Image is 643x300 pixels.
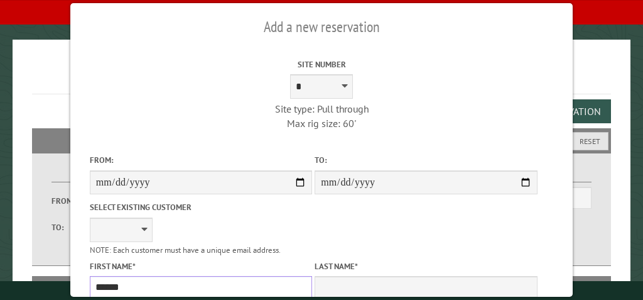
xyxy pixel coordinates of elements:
a: Communications [458,1,543,25]
a: Reservations [164,1,232,25]
button: Reset [571,132,608,150]
label: From: [90,154,313,166]
th: Site [38,276,72,298]
a: Account [408,1,456,25]
label: From: [51,195,85,207]
div: Site type: Pull through [210,102,433,116]
a: Reports [358,1,405,25]
h2: Filters [32,128,611,152]
label: Site Number [210,58,433,70]
a: Campsites [296,1,355,25]
th: Edit [556,276,611,298]
label: Select existing customer [90,201,313,213]
label: First Name [90,260,313,272]
small: NOTE: Each customer must have a unique email address. [90,245,281,255]
div: Max rig size: 60' [210,116,433,130]
a: Dashboard [100,1,161,25]
label: To: [51,221,85,233]
label: Last Name [315,260,538,272]
label: To: [315,154,538,166]
h1: Reservations [32,60,611,94]
h2: Add a new reservation [90,15,554,39]
label: Dates [51,168,183,182]
a: Customers [234,1,294,25]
